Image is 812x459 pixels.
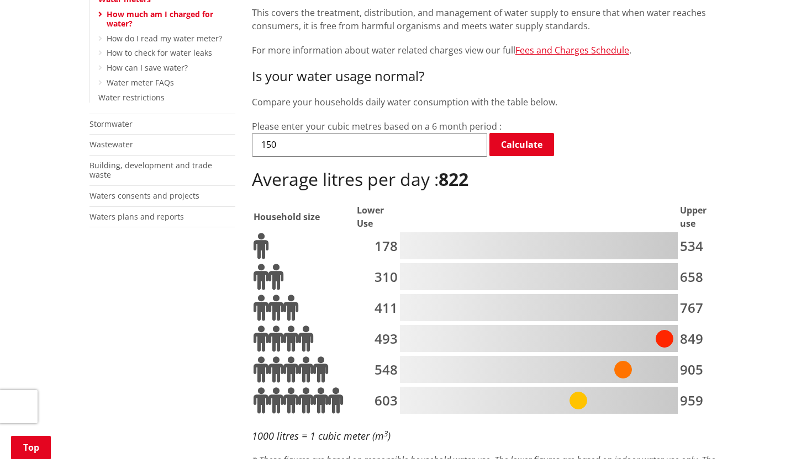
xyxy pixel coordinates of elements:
[252,429,391,442] em: 1000 litres = 1 cubic meter (m )
[89,211,184,222] a: Waters plans and reports
[252,120,502,132] label: Please enter your cubic metres based on a 6 month period :
[384,429,388,439] sup: 3
[439,167,468,191] b: 822
[107,77,174,88] a: Water meter FAQs
[679,263,721,292] td: 658
[679,203,721,231] th: Upper use
[356,203,398,231] th: Lower Use
[356,293,398,323] td: 411
[679,293,721,323] td: 767
[107,47,212,58] a: How to check for water leaks
[89,190,199,201] a: Waters consents and projects
[679,232,721,261] td: 534
[98,92,165,103] a: Water restrictions
[252,95,723,109] p: Compare your households daily water consumption with the table below.
[356,355,398,385] td: 548
[761,413,801,452] iframe: Messenger Launcher
[356,386,398,416] td: 603
[515,44,629,56] a: Fees and Charges Schedule
[89,160,212,180] a: Building, development and trade waste
[252,169,723,191] h2: Average litres per day :
[252,6,723,33] p: This covers the treatment, distribution, and management of water supply to ensure that when water...
[252,44,723,57] p: For more information about water related charges view our full .
[107,62,188,73] a: How can I save water?
[679,324,721,354] td: 849
[107,33,222,44] a: How do I read my water meter?
[489,133,554,156] a: Calculate
[679,386,721,416] td: 959
[356,232,398,261] td: 178
[252,68,723,84] h3: Is your water usage normal?
[356,324,398,354] td: 493
[89,139,133,150] a: Wastewater
[107,9,213,29] a: How much am I charged for water?
[253,203,355,231] th: Household size
[679,355,721,385] td: 905
[89,119,133,129] a: Stormwater
[356,263,398,292] td: 310
[11,436,51,459] a: Top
